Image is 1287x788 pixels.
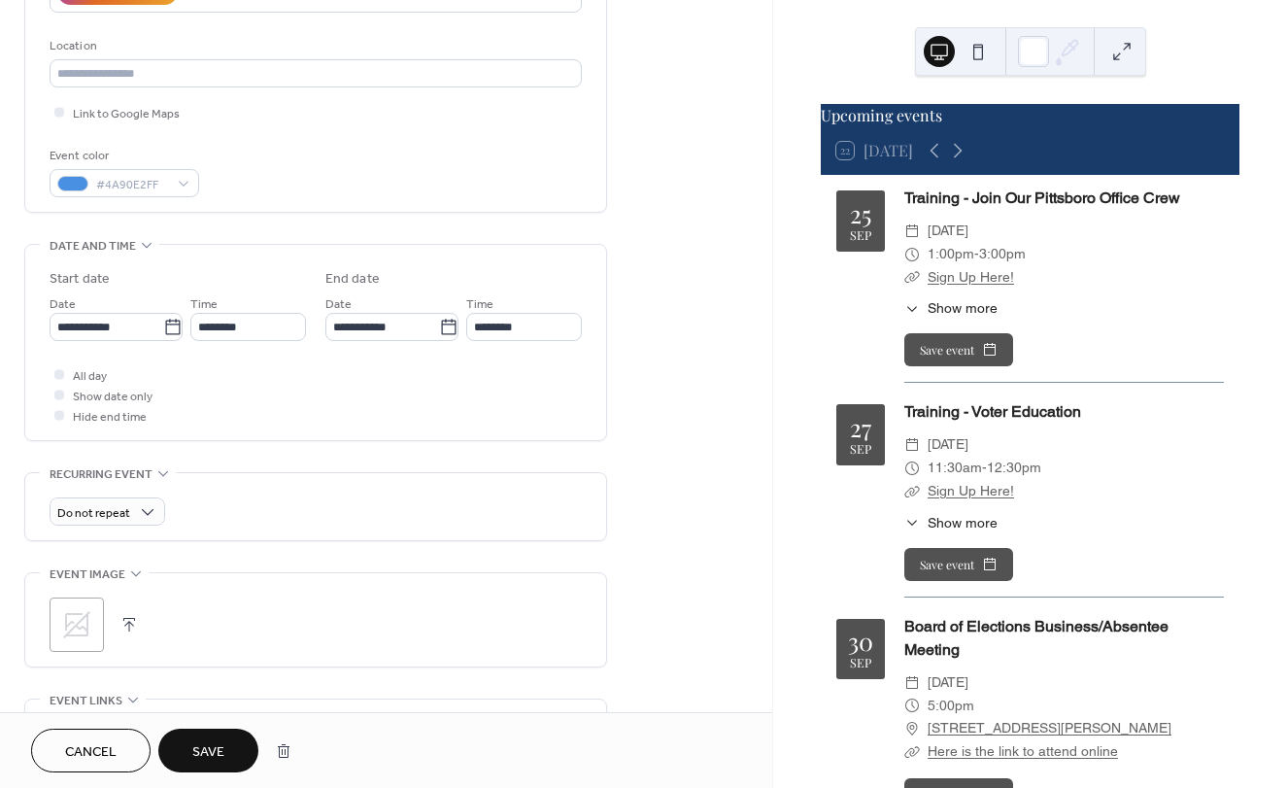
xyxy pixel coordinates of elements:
[50,691,122,711] span: Event links
[73,104,180,124] span: Link to Google Maps
[904,548,1013,581] button: Save event
[904,402,1081,421] a: Training - Voter Education
[904,740,920,764] div: ​
[73,407,147,428] span: Hide end time
[466,294,493,315] span: Time
[848,629,873,653] div: 30
[928,298,998,319] span: Show more
[904,457,920,480] div: ​
[850,201,871,225] div: 25
[50,294,76,315] span: Date
[50,146,195,166] div: Event color
[904,298,920,319] div: ​
[904,333,1013,366] button: Save event
[904,513,998,533] button: ​Show more
[850,657,871,669] div: Sep
[73,366,107,387] span: All day
[50,269,110,290] div: Start date
[50,598,104,652] div: ;
[850,415,871,439] div: 27
[904,671,920,695] div: ​
[974,243,979,266] span: -
[50,36,578,56] div: Location
[928,243,974,266] span: 1:00pm
[904,717,920,740] div: ​
[192,742,224,763] span: Save
[928,457,982,480] span: 11:30am
[904,266,920,290] div: ​
[50,236,136,257] span: Date and time
[158,729,258,772] button: Save
[57,502,130,525] span: Do not repeat
[928,513,998,533] span: Show more
[904,617,1168,659] a: Board of Elections Business/Absentee Meeting
[821,104,1239,127] div: Upcoming events
[50,565,125,585] span: Event image
[325,269,380,290] div: End date
[928,743,1118,759] a: Here is the link to attend online
[928,695,974,718] span: 5:00pm
[96,175,168,195] span: #4A90E2FF
[31,729,151,772] button: Cancel
[928,483,1014,498] a: Sign Up Here!
[979,243,1026,266] span: 3:00pm
[928,220,968,243] span: [DATE]
[850,443,871,456] div: Sep
[904,220,920,243] div: ​
[325,294,352,315] span: Date
[987,457,1041,480] span: 12:30pm
[904,433,920,457] div: ​
[928,717,1171,740] a: [STREET_ADDRESS][PERSON_NAME]
[928,671,968,695] span: [DATE]
[904,513,920,533] div: ​
[904,243,920,266] div: ​
[904,298,998,319] button: ​Show more
[982,457,987,480] span: -
[190,294,218,315] span: Time
[928,269,1014,285] a: Sign Up Here!
[904,188,1180,207] a: Training - Join Our Pittsboro Office Crew
[904,695,920,718] div: ​
[904,480,920,503] div: ​
[928,433,968,457] span: [DATE]
[850,229,871,242] div: Sep
[73,387,152,407] span: Show date only
[65,742,117,763] span: Cancel
[50,464,152,485] span: Recurring event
